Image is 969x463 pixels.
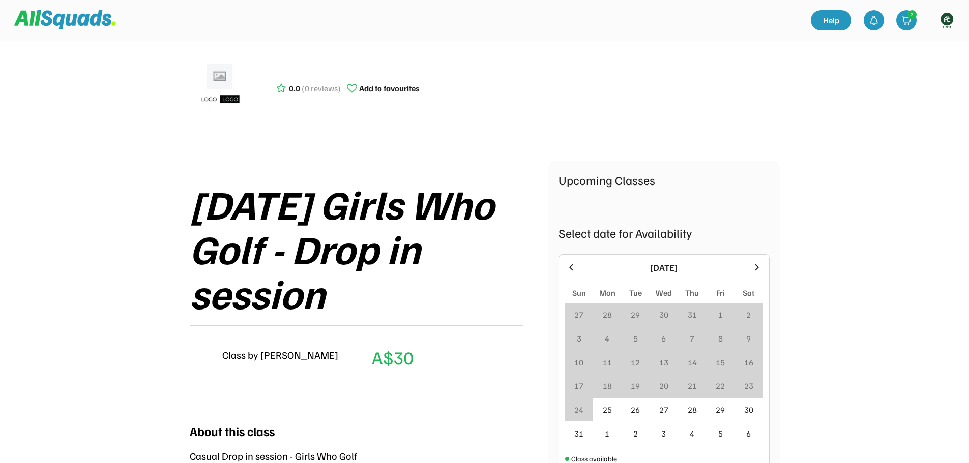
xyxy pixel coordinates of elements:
div: About this class [190,422,275,440]
div: 21 [688,380,697,392]
img: yH5BAEAAAAALAAAAAABAAEAAAIBRAA7 [190,343,214,367]
img: Squad%20Logo.svg [14,10,116,29]
div: 6 [661,332,666,345]
div: 28 [603,308,612,321]
div: 22 [716,380,725,392]
div: [DATE] Girls Who Golf - Drop in session [190,181,548,315]
div: 29 [716,404,725,416]
div: Fri [716,287,725,299]
div: 2 [908,11,916,18]
div: 12 [631,356,640,368]
div: 4 [605,332,609,345]
div: A$30 [372,344,414,371]
div: 17 [574,380,583,392]
div: Mon [599,287,615,299]
div: 5 [718,427,723,440]
div: 15 [716,356,725,368]
div: 26 [631,404,640,416]
div: 0.0 [289,82,300,95]
div: 8 [718,332,723,345]
div: 31 [574,427,583,440]
div: 3 [661,427,666,440]
img: bell-03%20%281%29.svg [869,15,879,25]
div: 2 [746,308,751,321]
div: Add to favourites [359,82,420,95]
div: 4 [690,427,694,440]
div: 7 [690,332,694,345]
div: 18 [603,380,612,392]
div: 9 [746,332,751,345]
div: Thu [685,287,699,299]
div: Wed [656,287,672,299]
div: 10 [574,356,583,368]
div: 20 [659,380,668,392]
div: 6 [746,427,751,440]
div: 30 [744,404,753,416]
div: Tue [629,287,642,299]
div: 27 [659,404,668,416]
div: 2 [633,427,638,440]
div: Upcoming Classes [559,171,770,189]
div: 27 [574,308,583,321]
div: 1 [605,427,609,440]
div: 1 [718,308,723,321]
div: 11 [603,356,612,368]
div: 19 [631,380,640,392]
img: https%3A%2F%2F94044dc9e5d3b3599ffa5e2d56a015ce.cdn.bubble.io%2Ff1734594230631x534612339345057700%... [936,10,957,30]
div: Sun [572,287,586,299]
div: 14 [688,356,697,368]
div: 25 [603,404,612,416]
div: 3 [577,332,581,345]
a: Help [811,10,851,30]
div: 29 [631,308,640,321]
div: 13 [659,356,668,368]
img: ui-kit-placeholders-product-5_1200x.webp [195,60,246,111]
div: 24 [574,404,583,416]
div: 30 [659,308,668,321]
div: Select date for Availability [559,224,770,242]
img: shopping-cart-01%20%281%29.svg [901,15,912,25]
div: Sat [743,287,754,299]
div: 5 [633,332,638,345]
div: 28 [688,404,697,416]
div: 31 [688,308,697,321]
div: Class by [PERSON_NAME] [222,347,338,362]
div: [DATE] [582,261,746,274]
div: 16 [744,356,753,368]
div: (0 reviews) [302,82,341,95]
div: 23 [744,380,753,392]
